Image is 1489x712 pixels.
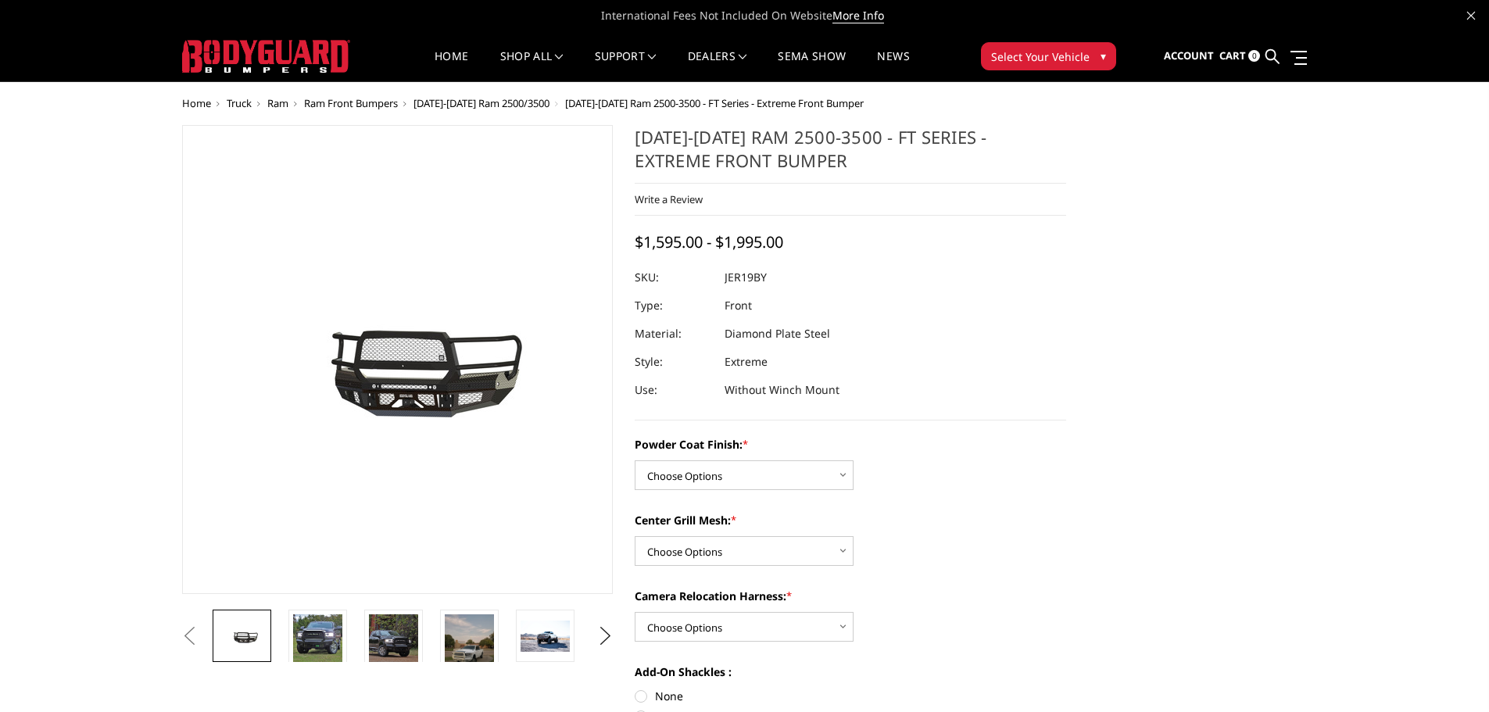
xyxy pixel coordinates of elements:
button: Select Your Vehicle [981,42,1116,70]
h1: [DATE]-[DATE] Ram 2500-3500 - FT Series - Extreme Front Bumper [635,125,1066,184]
img: 2019-2025 Ram 2500-3500 - FT Series - Extreme Front Bumper [293,614,342,664]
button: Previous [178,624,202,648]
a: shop all [500,51,564,81]
a: Account [1164,35,1214,77]
label: None [635,688,1066,704]
a: [DATE]-[DATE] Ram 2500/3500 [413,96,549,110]
dd: Without Winch Mount [725,376,839,404]
dd: Front [725,292,752,320]
img: 2019-2025 Ram 2500-3500 - FT Series - Extreme Front Bumper [521,621,570,652]
img: BODYGUARD BUMPERS [182,40,350,73]
a: Ram [267,96,288,110]
label: Camera Relocation Harness: [635,588,1066,604]
span: [DATE]-[DATE] Ram 2500-3500 - FT Series - Extreme Front Bumper [565,96,864,110]
label: Add-On Shackles : [635,664,1066,680]
a: Ram Front Bumpers [304,96,398,110]
a: Cart 0 [1219,35,1260,77]
a: SEMA Show [778,51,846,81]
button: Next [593,624,617,648]
img: 2019-2025 Ram 2500-3500 - FT Series - Extreme Front Bumper [445,614,494,680]
a: Write a Review [635,192,703,206]
dt: Use: [635,376,713,404]
a: Home [435,51,468,81]
span: 0 [1248,50,1260,62]
a: Truck [227,96,252,110]
dt: Material: [635,320,713,348]
a: 2019-2025 Ram 2500-3500 - FT Series - Extreme Front Bumper [182,125,614,594]
span: Select Your Vehicle [991,48,1090,65]
a: Dealers [688,51,747,81]
img: 2019-2025 Ram 2500-3500 - FT Series - Extreme Front Bumper [369,614,418,664]
dd: JER19BY [725,263,767,292]
label: Powder Coat Finish: [635,436,1066,453]
dd: Diamond Plate Steel [725,320,830,348]
label: Center Grill Mesh: [635,512,1066,528]
a: More Info [832,8,884,23]
dt: Type: [635,292,713,320]
a: News [877,51,909,81]
dt: Style: [635,348,713,376]
dd: Extreme [725,348,768,376]
span: $1,595.00 - $1,995.00 [635,231,783,252]
span: Cart [1219,48,1246,63]
a: Home [182,96,211,110]
dt: SKU: [635,263,713,292]
a: Support [595,51,657,81]
span: ▾ [1101,48,1106,64]
span: Account [1164,48,1214,63]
